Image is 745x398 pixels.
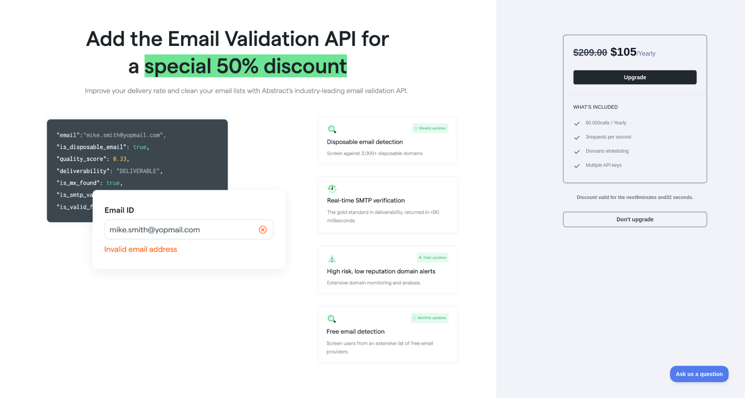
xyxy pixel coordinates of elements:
span: Multiple API keys [586,162,621,170]
button: Upgrade [573,70,697,85]
span: $ 209.00 [573,47,607,58]
span: / Yearly [637,50,656,57]
img: Offer [38,19,459,365]
span: 60.000 calls / Yearly [586,120,626,128]
button: Don't upgrade [563,212,707,227]
iframe: Toggle Customer Support [670,366,729,382]
span: Domains whitelisting [586,148,628,156]
h3: What's included [573,104,697,110]
span: $ 105 [610,45,637,58]
span: 3 requests per second [586,134,631,142]
strong: Discount valid for the next 9 minutes and 32 seconds. [577,195,694,200]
